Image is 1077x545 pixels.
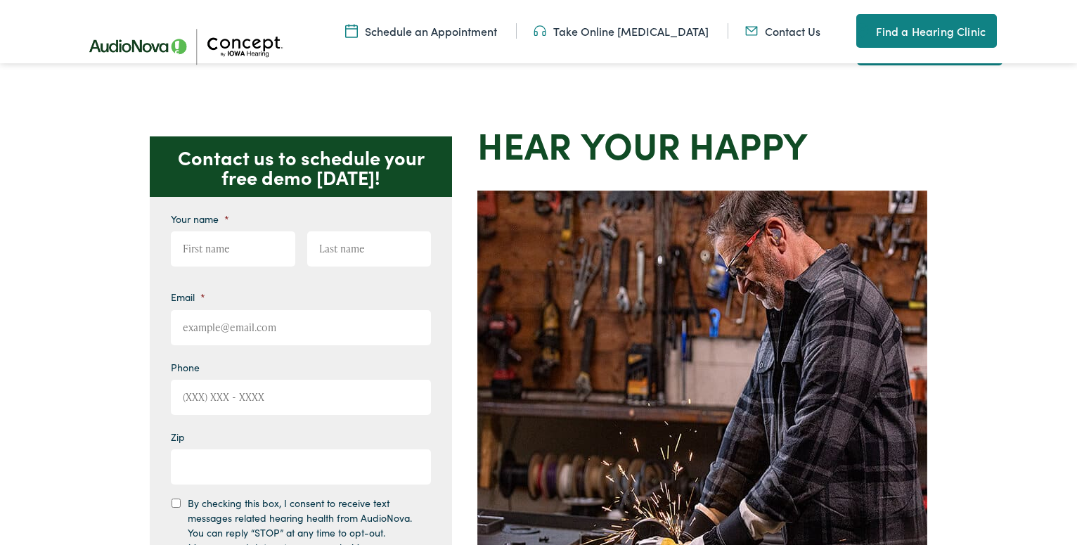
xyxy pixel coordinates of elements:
input: Last name [307,231,432,267]
label: Zip [171,430,185,443]
label: Phone [171,361,200,373]
label: Your name [171,212,229,225]
strong: Hear [477,118,572,169]
p: Contact us to schedule your free demo [DATE]! [150,136,452,197]
label: Email [171,290,205,303]
a: Take Online [MEDICAL_DATA] [534,23,709,39]
img: utility icon [856,23,869,39]
input: (XXX) XXX - XXXX [171,380,431,415]
input: First name [171,231,295,267]
img: A calendar icon to schedule an appointment at Concept by Iowa Hearing. [345,23,358,39]
img: utility icon [745,23,758,39]
input: example@email.com [171,310,431,345]
a: Schedule an Appointment [345,23,497,39]
a: Contact Us [745,23,820,39]
img: utility icon [534,23,546,39]
strong: your Happy [581,118,808,169]
a: Find a Hearing Clinic [856,14,997,48]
